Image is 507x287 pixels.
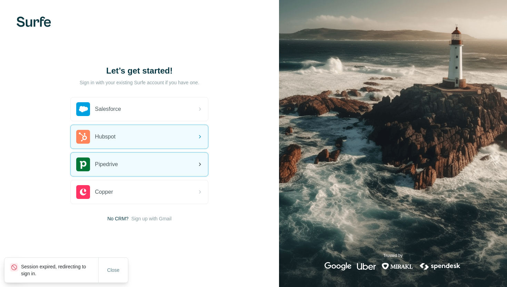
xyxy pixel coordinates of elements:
[381,262,413,270] img: mirakl's logo
[76,102,90,116] img: salesforce's logo
[107,215,128,222] span: No CRM?
[95,188,113,196] span: Copper
[95,105,121,113] span: Salesforce
[70,65,208,76] h1: Let’s get started!
[76,157,90,171] img: pipedrive's logo
[95,160,118,169] span: Pipedrive
[419,262,461,270] img: spendesk's logo
[76,130,90,144] img: hubspot's logo
[95,133,116,141] span: Hubspot
[131,215,172,222] button: Sign up with Gmail
[325,262,351,270] img: google's logo
[107,267,120,274] span: Close
[17,17,51,27] img: Surfe's logo
[80,79,199,86] p: Sign in with your existing Surfe account if you have one.
[357,262,376,270] img: uber's logo
[76,185,90,199] img: copper's logo
[21,263,98,277] p: Session expired, redirecting to sign in.
[383,252,402,259] p: Trusted by
[102,264,125,276] button: Close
